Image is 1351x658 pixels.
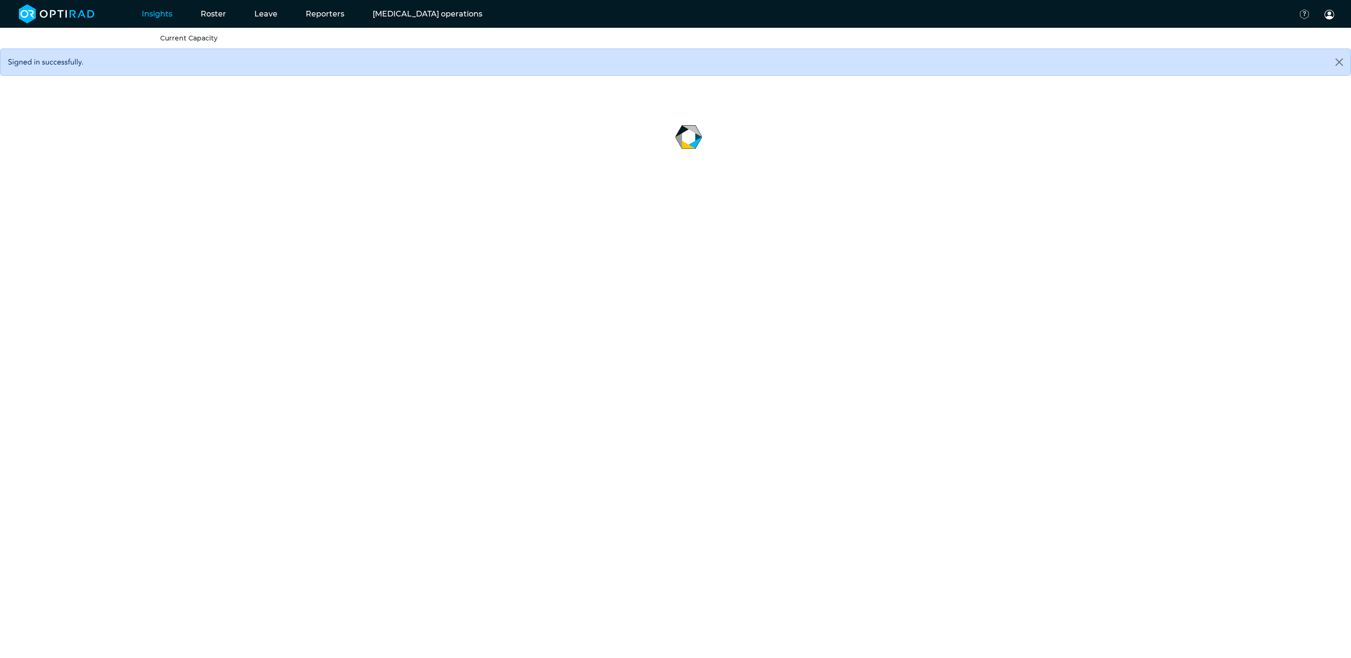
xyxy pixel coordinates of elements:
[160,34,218,42] a: Current Capacity
[19,4,95,24] img: brand-opti-rad-logos-blue-and-white-d2f68631ba2948856bd03f2d395fb146ddc8fb01b4b6e9315ea85fa773367...
[1328,49,1351,75] button: Close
